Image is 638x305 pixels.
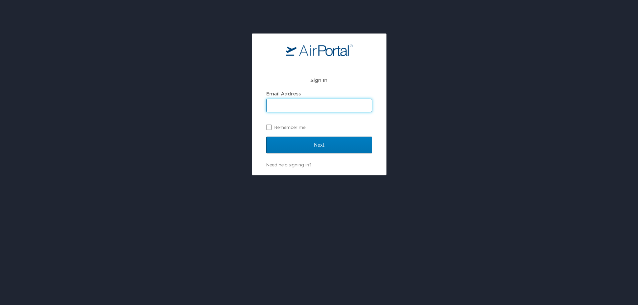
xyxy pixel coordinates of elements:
input: Next [266,137,372,153]
label: Remember me [266,122,372,132]
a: Need help signing in? [266,162,311,167]
h2: Sign In [266,76,372,84]
label: Email Address [266,91,301,96]
img: logo [286,44,353,56]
